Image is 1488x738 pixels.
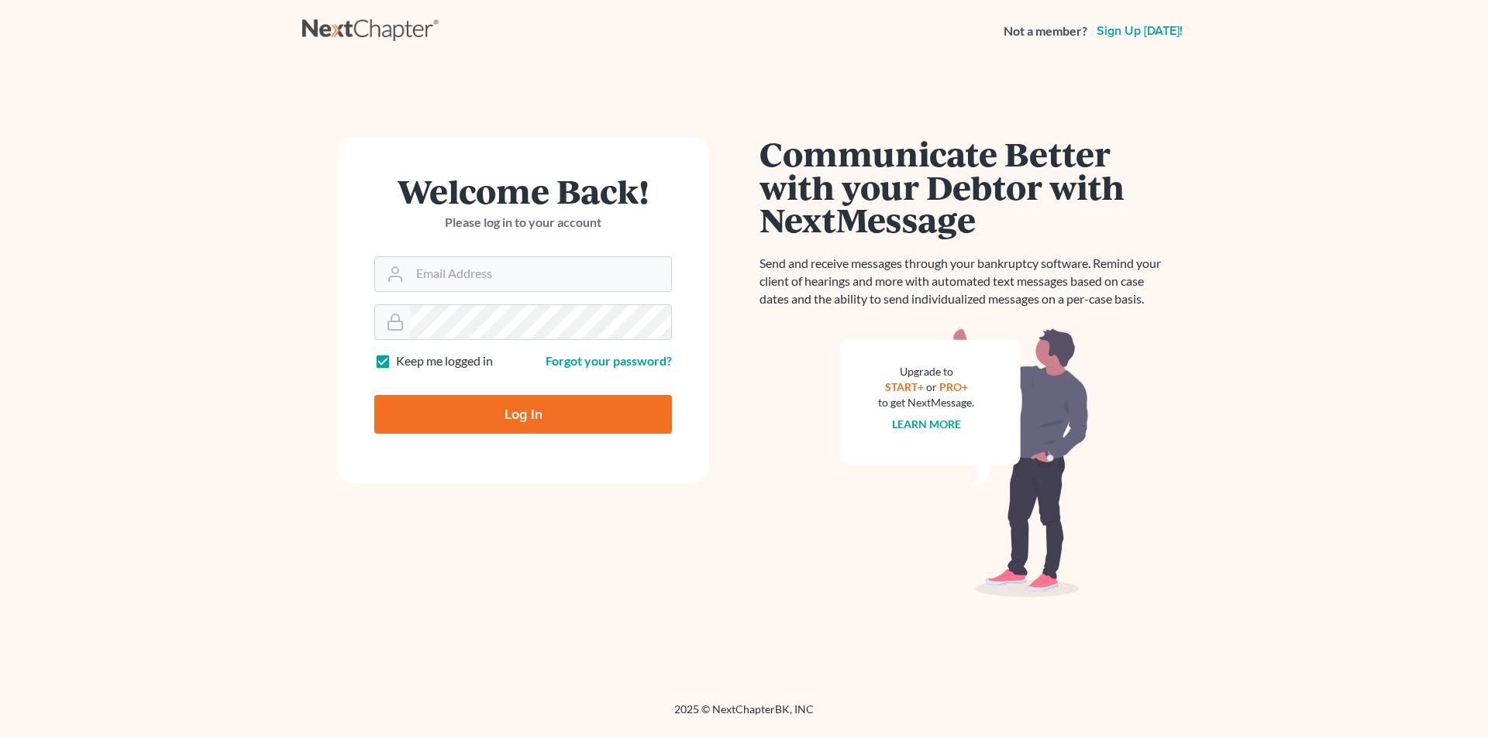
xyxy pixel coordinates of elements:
[926,380,937,393] span: or
[841,327,1089,598] img: nextmessage_bg-59042aed3d76b12b5cd301f8e5b87938c9018125f34e5fa2b7a6b67550977c72.svg
[878,395,974,410] div: to get NextMessage.
[878,364,974,379] div: Upgrade to
[1004,22,1087,40] strong: Not a member?
[546,353,672,368] a: Forgot your password?
[885,380,924,393] a: START+
[396,352,493,370] label: Keep me logged in
[939,380,968,393] a: PRO+
[759,255,1170,308] p: Send and receive messages through your bankruptcy software. Remind your client of hearings and mo...
[410,257,671,291] input: Email Address
[374,214,672,232] p: Please log in to your account
[1094,25,1186,37] a: Sign up [DATE]!
[759,137,1170,236] h1: Communicate Better with your Debtor with NextMessage
[374,395,672,434] input: Log In
[374,174,672,208] h1: Welcome Back!
[892,417,961,431] a: Learn more
[302,702,1186,729] div: 2025 © NextChapterBK, INC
